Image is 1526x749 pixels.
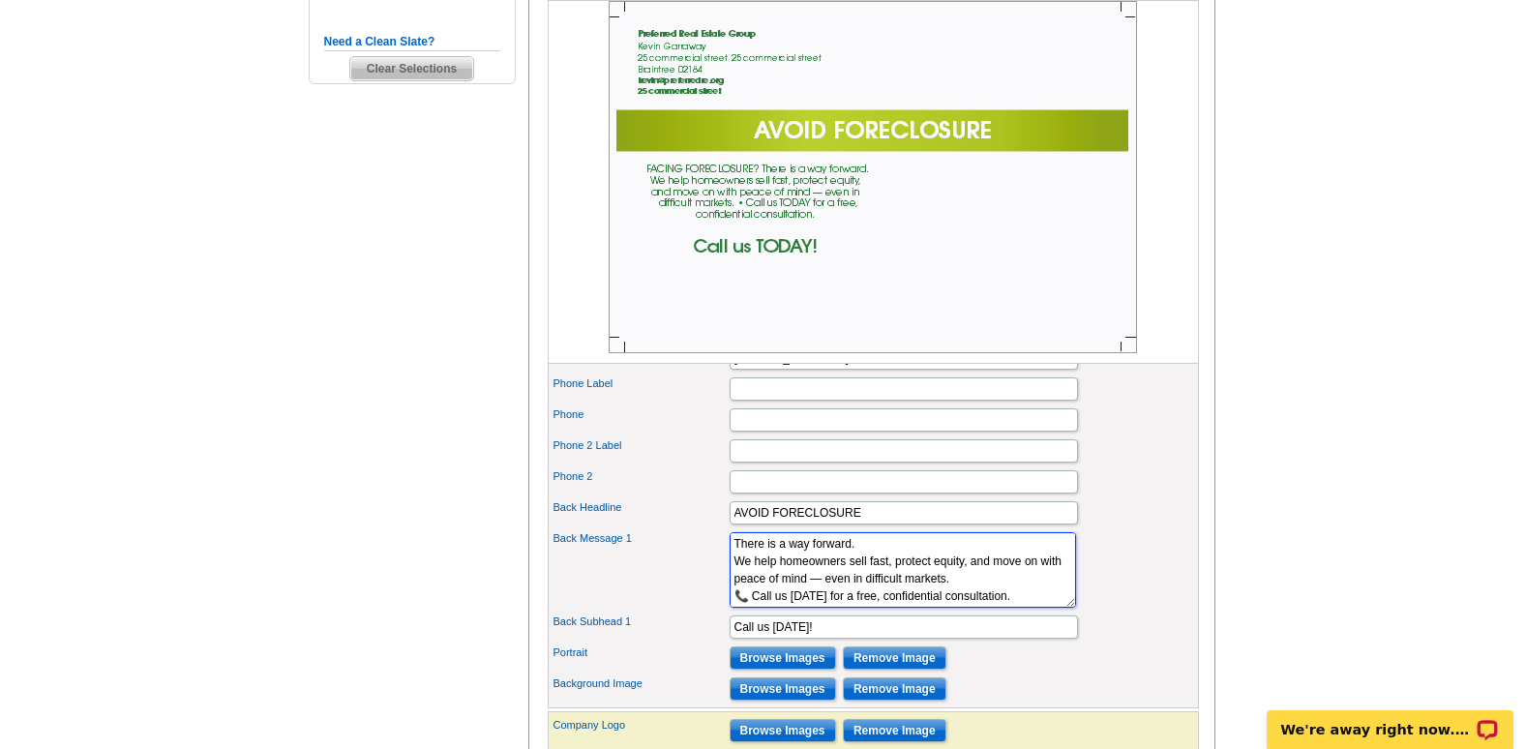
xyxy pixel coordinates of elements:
label: Phone 2 [554,468,728,485]
input: Remove Image [843,646,946,670]
img: Z18894744_00001_2.jpg [609,1,1137,353]
h5: Need a Clean Slate? [324,33,500,51]
label: Company Logo [554,717,728,734]
input: Browse Images [730,719,836,742]
span: Clear Selections [350,57,473,80]
label: Phone [554,406,728,423]
label: Back Subhead 1 [554,614,728,630]
label: Phone Label [554,375,728,392]
label: Back Message 1 [554,530,728,547]
input: Remove Image [843,719,946,742]
input: Browse Images [730,677,836,701]
input: Remove Image [843,677,946,701]
label: Back Headline [554,499,728,516]
input: Browse Images [730,646,836,670]
label: Portrait [554,644,728,661]
iframe: LiveChat chat widget [1254,688,1526,749]
textarea: FACING FORECLOSURE? There is a way forward. We help homeowners sell fast, protect equity, and mov... [730,532,1076,608]
label: Background Image [554,675,728,692]
label: Phone 2 Label [554,437,728,454]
